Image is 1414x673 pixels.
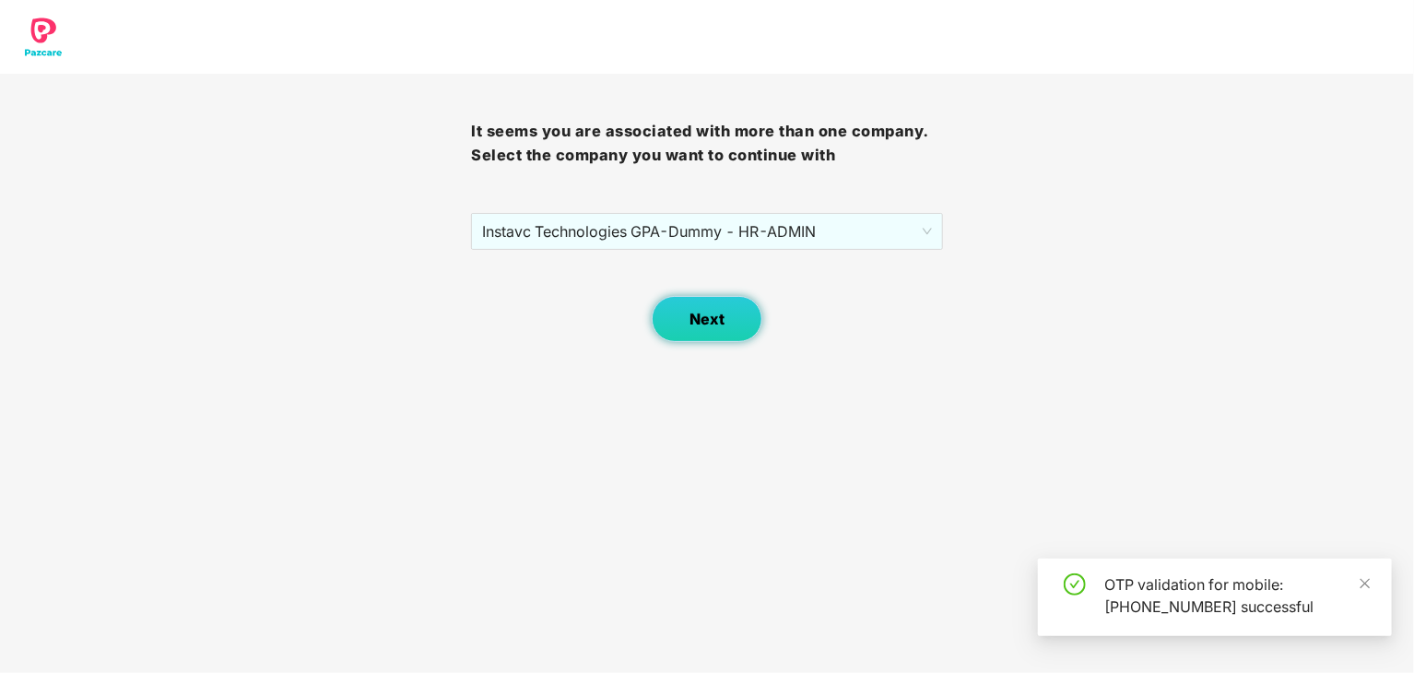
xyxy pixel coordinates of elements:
[471,120,942,167] h3: It seems you are associated with more than one company. Select the company you want to continue with
[1064,573,1086,596] span: check-circle
[482,214,931,249] span: Instavc Technologies GPA - Dummy - HR - ADMIN
[1359,577,1372,590] span: close
[652,296,762,342] button: Next
[1104,573,1370,618] div: OTP validation for mobile: [PHONE_NUMBER] successful
[689,311,725,328] span: Next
